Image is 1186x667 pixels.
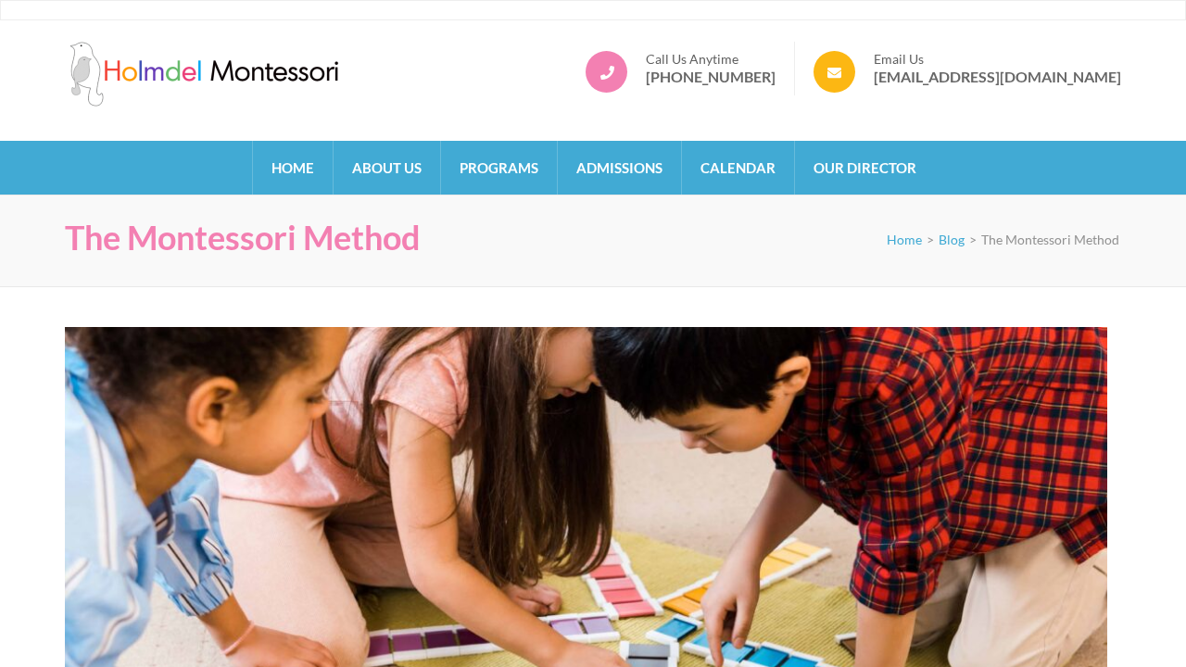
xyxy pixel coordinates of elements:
[939,232,965,247] a: Blog
[969,232,977,247] span: >
[441,141,557,195] a: Programs
[334,141,440,195] a: About Us
[558,141,681,195] a: Admissions
[795,141,935,195] a: Our Director
[682,141,794,195] a: Calendar
[927,232,934,247] span: >
[887,232,922,247] a: Home
[874,68,1121,86] a: [EMAIL_ADDRESS][DOMAIN_NAME]
[646,51,776,68] span: Call Us Anytime
[646,68,776,86] a: [PHONE_NUMBER]
[253,141,333,195] a: Home
[874,51,1121,68] span: Email Us
[65,42,343,107] img: Holmdel Montessori School
[65,218,421,258] h1: The Montessori Method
